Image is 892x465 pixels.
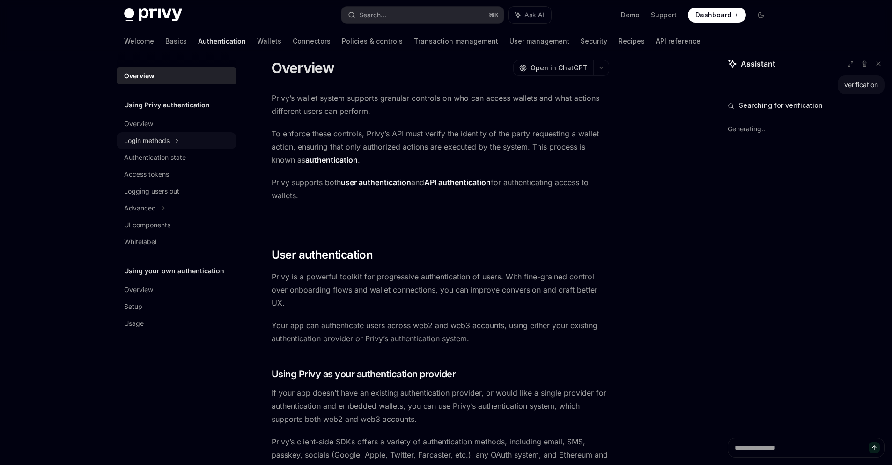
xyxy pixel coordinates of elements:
[695,10,731,20] span: Dashboard
[619,30,645,52] a: Recipes
[656,30,700,52] a: API reference
[688,7,746,22] a: Dashboard
[509,30,569,52] a: User management
[124,99,210,111] h5: Using Privy authentication
[293,30,331,52] a: Connectors
[124,169,169,180] div: Access tokens
[117,149,236,166] a: Authentication state
[257,30,281,52] a: Wallets
[869,442,880,453] button: Send message
[165,30,187,52] a: Basics
[305,155,358,165] strong: authentication
[272,60,335,76] h1: Overview
[272,91,609,118] span: Privy’s wallet system supports granular controls on who can access wallets and what actions diffe...
[621,10,640,20] a: Demo
[489,11,498,19] span: ⌘ K
[272,176,609,202] span: Privy supports both and for authenticating access to wallets.
[524,10,545,20] span: Ask AI
[124,265,224,277] h5: Using your own authentication
[739,101,823,110] span: Searching for verification
[272,247,373,262] span: User authentication
[414,30,498,52] a: Transaction management
[117,281,236,298] a: Overview
[341,178,411,187] strong: user authentication
[117,233,236,250] a: Whitelabel
[117,217,236,233] a: UI components
[124,186,179,197] div: Logging users out
[728,101,885,110] button: Searching for verification
[728,117,885,141] div: Generating..
[272,127,609,166] span: To enforce these controls, Privy’s API must verify the identity of the party requesting a wallet ...
[124,301,142,312] div: Setup
[124,318,144,329] div: Usage
[124,8,182,22] img: dark logo
[124,152,186,163] div: Authentication state
[124,30,154,52] a: Welcome
[651,10,677,20] a: Support
[124,219,170,231] div: UI components
[844,80,878,90] div: verification
[124,70,155,82] div: Overview
[272,386,609,426] span: If your app doesn’t have an existing authentication provider, or would like a single provider for...
[117,315,236,332] a: Usage
[124,202,156,214] div: Advanced
[117,115,236,132] a: Overview
[117,67,236,84] a: Overview
[359,9,386,21] div: Search...
[531,63,588,73] span: Open in ChatGPT
[272,319,609,345] span: Your app can authenticate users across web2 and web3 accounts, using either your existing authent...
[741,58,775,69] span: Assistant
[117,183,236,200] a: Logging users out
[424,178,491,187] strong: API authentication
[753,7,768,22] button: Toggle dark mode
[341,7,504,23] button: Search...⌘K
[272,270,609,309] span: Privy is a powerful toolkit for progressive authentication of users. With fine-grained control ov...
[117,298,236,315] a: Setup
[198,30,246,52] a: Authentication
[513,60,593,76] button: Open in ChatGPT
[342,30,403,52] a: Policies & controls
[124,118,153,129] div: Overview
[124,236,156,247] div: Whitelabel
[581,30,607,52] a: Security
[124,284,153,295] div: Overview
[124,135,170,146] div: Login methods
[272,367,456,381] span: Using Privy as your authentication provider
[509,7,551,23] button: Ask AI
[117,166,236,183] a: Access tokens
